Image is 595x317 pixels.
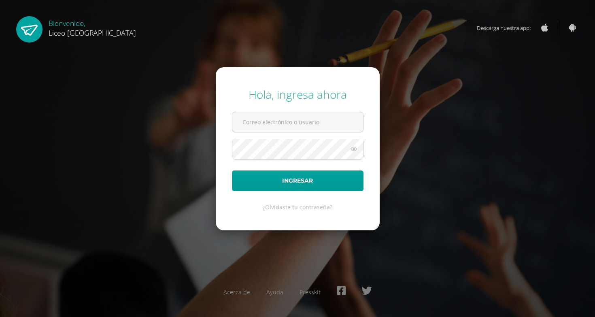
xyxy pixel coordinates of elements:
[266,288,283,296] a: Ayuda
[232,87,363,102] div: Hola, ingresa ahora
[232,112,363,132] input: Correo electrónico o usuario
[49,16,136,38] div: Bienvenido,
[232,170,363,191] button: Ingresar
[223,288,250,296] a: Acerca de
[49,28,136,38] span: Liceo [GEOGRAPHIC_DATA]
[263,203,332,211] a: ¿Olvidaste tu contraseña?
[300,288,321,296] a: Presskit
[477,20,539,36] span: Descarga nuestra app:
